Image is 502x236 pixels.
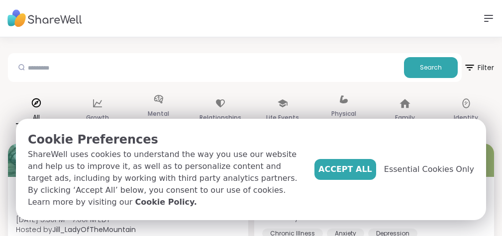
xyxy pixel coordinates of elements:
[318,163,372,175] span: Accept All
[266,112,299,124] p: Life Events
[384,163,474,175] span: Essential Cookies Only
[323,108,364,128] p: Physical Health
[7,5,82,32] img: ShareWell Nav Logo
[314,159,376,180] button: Accept All
[138,108,179,128] p: Mental Health
[454,112,478,124] p: Identity
[404,57,458,78] button: Search
[28,149,306,208] p: ShareWell uses cookies to understand the way you use our website and help us to improve it, as we...
[464,53,494,82] button: Filter
[28,131,306,149] p: Cookie Preferences
[52,225,136,235] b: Jill_LadyOfTheMountain
[395,112,415,124] p: Family
[16,111,56,124] p: All
[86,112,109,124] p: Growth
[464,56,494,79] span: Filter
[16,225,136,235] span: Hosted by
[135,196,197,208] a: Cookie Policy.
[420,63,442,72] span: Search
[200,112,241,124] p: Relationships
